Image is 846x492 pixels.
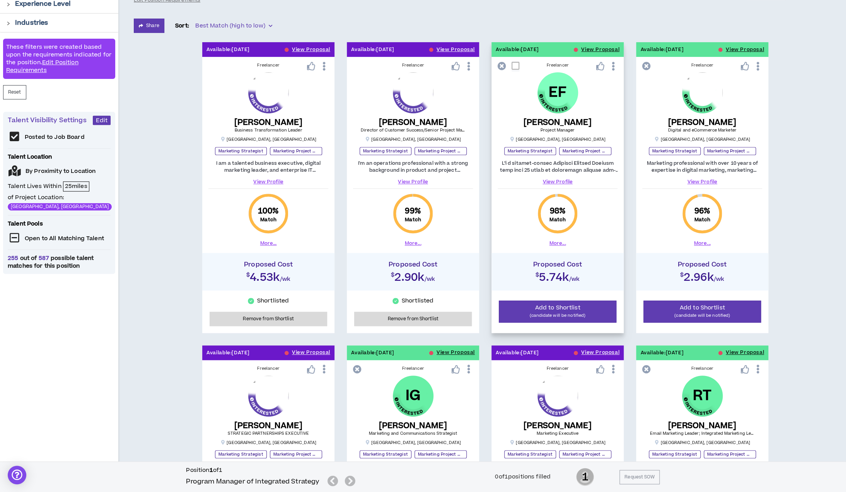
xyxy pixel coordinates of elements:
button: More... [260,240,277,247]
h4: Proposed Cost [640,261,764,268]
p: Available: [DATE] [640,349,684,357]
h5: [PERSON_NAME] [228,421,309,430]
button: View Proposal [581,345,619,360]
span: check-circle [392,298,399,304]
span: / wk [424,275,435,283]
p: [GEOGRAPHIC_DATA] , [GEOGRAPHIC_DATA] [220,137,316,142]
p: [GEOGRAPHIC_DATA] , [GEOGRAPHIC_DATA] [654,137,750,142]
h4: Proposed Cost [495,261,620,268]
span: out of possible talent matches for this position [8,255,111,270]
button: More... [549,240,566,247]
button: View Proposal [292,42,330,57]
p: Available: [DATE] [640,46,684,53]
button: More... [694,240,711,247]
a: View Profile [642,178,762,185]
div: Freelancer [353,366,473,372]
p: [GEOGRAPHIC_DATA] , [GEOGRAPHIC_DATA] [510,137,606,142]
img: PujWtZnrgAg1PyY634VqM6PGZMwg3Wf19D0jFmn4.png [537,376,578,416]
span: 1 [576,467,594,487]
span: Business Transformation Leader [234,127,302,133]
b: 1 [209,466,213,474]
p: Marketing Strategist [504,450,556,458]
p: Marketing Project Manager [414,147,467,155]
span: 100 % [258,206,279,217]
p: Available: [DATE] [496,349,539,357]
img: s31ypFhA8Muxr8qhnTuxOzjPJ7kOePB5ZF8k1Ocj.png [682,72,723,113]
button: View Proposal [581,42,619,57]
h2: $4.53k [246,268,291,282]
span: STRATEGIC PARTNERSHIPS EXECUTIVE [228,430,309,436]
span: Email Marketing Leader; Integrated Marketing Leader; Content and Brand Marketing Leader [650,430,840,436]
p: Available: [DATE] [351,46,394,53]
h5: [PERSON_NAME] [369,421,457,430]
button: Add to Shortlist(candidate will be notified) [643,301,761,323]
h5: [PERSON_NAME] [650,421,754,430]
span: 98 % [549,206,565,217]
div: Freelancer [208,366,328,372]
span: check-circle [248,298,254,304]
p: Marketing Project Manager [704,147,756,155]
h5: [PERSON_NAME] [524,421,592,430]
span: right [6,21,10,26]
small: Match [260,217,276,223]
p: Marketing Project Manager [270,450,322,458]
span: Director of Customer Success/Senior Project Manager [361,127,474,133]
span: / wk [280,275,290,283]
div: Freelancer [498,62,617,68]
a: View Profile [208,178,328,185]
p: Available: [DATE] [351,349,394,357]
h2: $5.74k [536,268,580,282]
p: Available: [DATE] [496,46,539,53]
p: Marketing Strategist [215,450,267,458]
span: right [6,2,10,7]
a: View Profile [353,178,473,185]
p: [GEOGRAPHIC_DATA] , [GEOGRAPHIC_DATA] [510,440,606,446]
p: Marketing Strategist [649,147,701,155]
a: Edit Position Requirements [6,58,78,74]
button: View Proposal [292,345,330,360]
div: These filters were created based upon the requirements indicated for the position. [3,39,115,79]
h5: [PERSON_NAME] [524,118,592,127]
button: View Proposal [437,42,475,57]
p: Available: [DATE] [206,46,250,53]
h5: Program Manager of Integrated Strategy [186,477,319,486]
span: Add to Shortlist [680,304,725,312]
button: Edit [93,116,111,125]
span: 255 [8,254,20,262]
p: L’i d sitamet-consec Adipisci Elitsed Doeiusm temp inci 25 utlab et doloremagn aliquae adm-ve-qui... [498,160,617,174]
div: Rupa T. [682,376,723,416]
p: Marketing Strategist [649,450,701,458]
span: Best Match (high to low) [195,20,272,32]
small: Match [405,217,421,223]
p: Available: [DATE] [206,349,250,357]
span: / wk [713,275,724,283]
div: Freelancer [642,62,762,68]
small: Match [549,217,566,223]
button: Reset [3,85,26,99]
p: [GEOGRAPHIC_DATA] , [GEOGRAPHIC_DATA] [365,137,461,142]
p: (candidate will be notified) [648,312,756,319]
p: Marketing Strategist [360,450,411,458]
span: Project Manager [541,127,575,133]
p: Marketing Project Manager [559,450,611,458]
h5: [PERSON_NAME] [361,118,465,127]
button: Remove from Shortlist [210,312,327,326]
h6: Position of 1 [186,466,358,474]
p: Shortlisted [402,297,434,305]
a: View Profile [498,178,617,185]
p: Marketing Project Manager [270,147,322,155]
span: 96 % [694,206,710,217]
p: Posted to Job Board [25,133,85,141]
button: View Proposal [437,345,475,360]
div: Freelancer [208,62,328,68]
span: Marketing Executive [537,430,578,436]
p: Marketing Project Manager [414,450,467,458]
p: Talent Visibility Settings [8,116,93,125]
button: Add to Shortlist(candidate will be notified) [499,301,616,323]
span: Add to Shortlist [535,304,580,312]
button: More... [405,240,421,247]
p: [GEOGRAPHIC_DATA] , [GEOGRAPHIC_DATA] [220,440,316,446]
div: Open Intercom Messenger [8,466,26,484]
h4: Proposed Cost [351,261,475,268]
span: Marketing and Communications Strategist [369,430,457,436]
